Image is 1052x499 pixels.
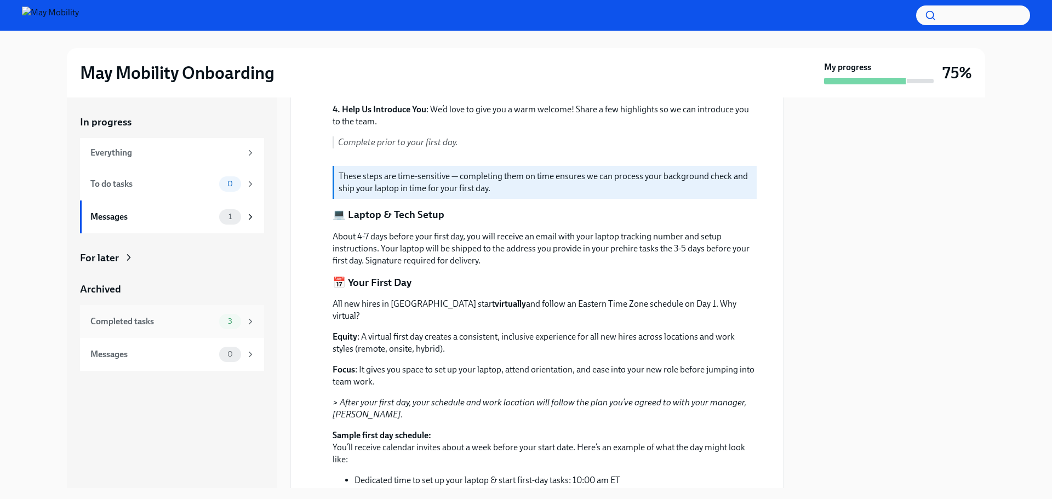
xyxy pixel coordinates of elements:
div: Everything [90,147,241,159]
p: : We’d love to give you a warm welcome! Share a few highlights so we can introduce you to the team. [333,104,757,128]
p: All new hires in [GEOGRAPHIC_DATA] start and follow an Eastern Time Zone schedule on Day 1. Why v... [333,298,757,322]
strong: My progress [824,61,871,73]
span: 0 [221,350,239,358]
a: To do tasks0 [80,168,264,200]
div: Messages [90,211,215,223]
div: For later [80,251,119,265]
p: 💻 Laptop & Tech Setup [333,208,444,222]
p: About 4-7 days before your first day, you will receive an email with your laptop tracking number ... [333,231,757,267]
p: You’ll receive calendar invites about a week before your start date. Here’s an example of what th... [333,429,757,466]
h2: May Mobility Onboarding [80,62,275,84]
a: Archived [80,282,264,296]
div: Messages [90,348,215,360]
p: These steps are time-sensitive — completing them on time ensures we can process your background c... [339,170,752,194]
a: For later [80,251,264,265]
li: Welcome chat with your manager: 11:00 am ET [355,486,757,498]
p: : A virtual first day creates a consistent, inclusive experience for all new hires across locatio... [333,331,757,355]
span: 0 [221,180,239,188]
strong: Equity [333,331,357,342]
strong: Focus [333,364,355,375]
div: Completed tasks [90,316,215,328]
em: > After your first day, your schedule and work location will follow the plan you’ve agreed to wit... [333,397,746,420]
a: Completed tasks3 [80,305,264,338]
div: To do tasks [90,178,215,190]
em: Complete prior to your first day. [338,137,458,147]
a: In progress [80,115,264,129]
span: 1 [222,213,238,221]
a: Everything [80,138,264,168]
span: 3 [221,317,239,325]
p: 📅 Your First Day [333,276,411,290]
h3: 75% [942,63,972,83]
a: Messages1 [80,200,264,233]
p: : It gives you space to set up your laptop, attend orientation, and ease into your new role befor... [333,364,757,388]
strong: virtually [495,299,526,309]
strong: 4. Help Us Introduce You [333,104,426,114]
a: Messages0 [80,338,264,371]
img: May Mobility [22,7,79,24]
li: Dedicated time to set up your laptop & start first-day tasks: 10:00 am ET [355,474,757,486]
strong: Sample first day schedule: [333,430,431,440]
